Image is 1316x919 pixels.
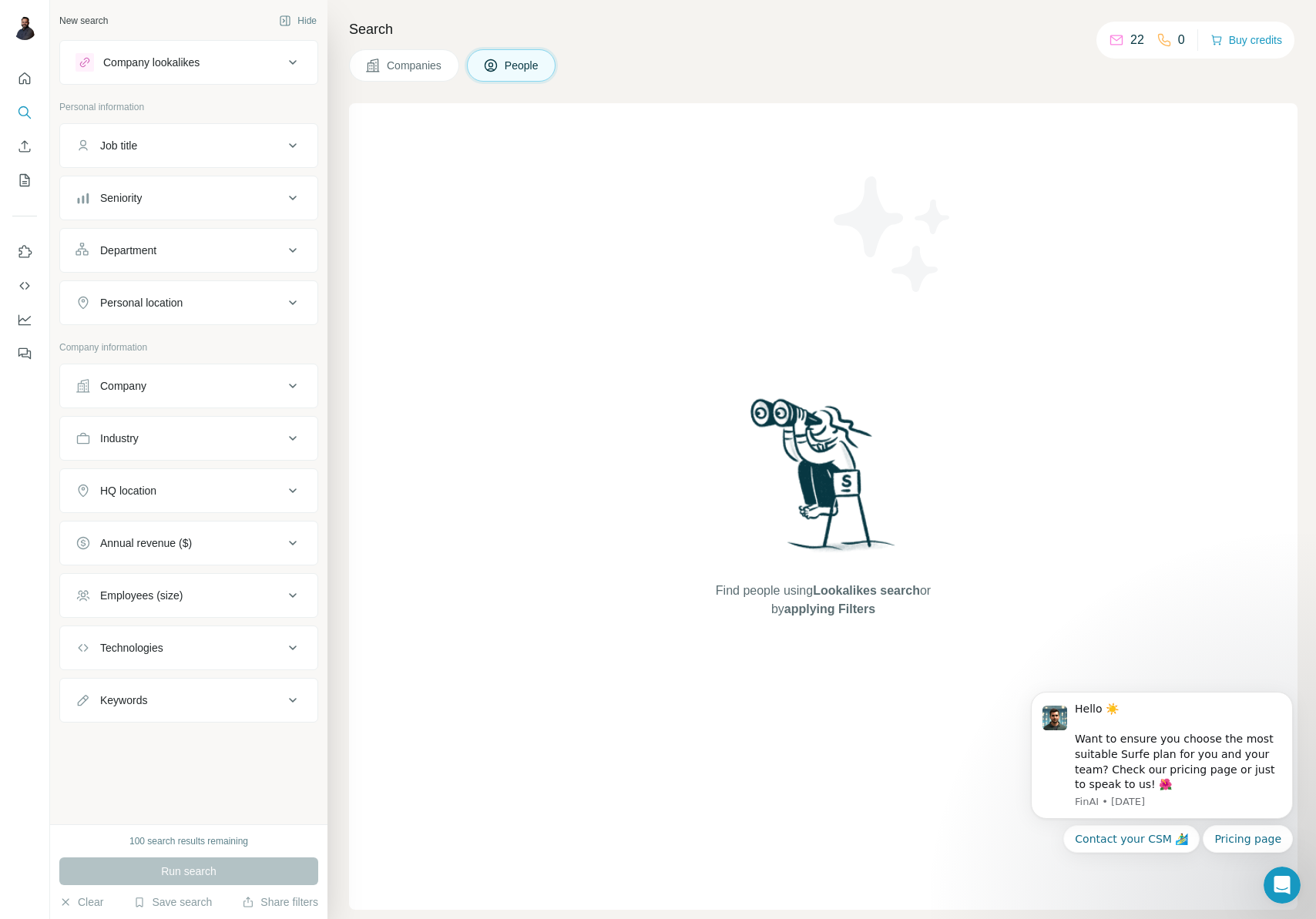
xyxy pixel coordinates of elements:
[100,431,139,446] div: Industry
[505,58,540,73] span: People
[133,894,212,910] button: Save search
[60,682,317,719] button: Keywords
[12,15,37,40] img: Avatar
[744,394,904,566] img: Surfe Illustration - Woman searching with binoculars
[60,629,317,666] button: Technologies
[129,834,248,848] div: 100 search results remaining
[60,179,317,216] button: Seniority
[100,640,163,656] div: Technologies
[387,58,443,73] span: Companies
[12,272,37,300] button: Use Surfe API
[59,894,103,910] button: Clear
[12,306,37,334] button: Dashboard
[12,340,37,367] button: Feedback
[59,14,108,28] div: New search
[60,127,317,164] button: Job title
[100,295,183,310] div: Personal location
[103,55,200,70] div: Company lookalikes
[813,584,920,597] span: Lookalikes search
[60,284,317,321] button: Personal location
[1210,29,1282,51] button: Buy credits
[60,420,317,457] button: Industry
[100,693,147,708] div: Keywords
[60,472,317,509] button: HQ location
[100,243,156,258] div: Department
[349,18,1298,40] h4: Search
[268,9,327,32] button: Hide
[100,483,156,498] div: HQ location
[12,166,37,194] button: My lists
[700,582,946,619] span: Find people using or by
[59,100,318,114] p: Personal information
[1178,31,1185,49] p: 0
[60,44,317,81] button: Company lookalikes
[12,132,37,160] button: Enrich CSV
[1008,641,1316,877] iframe: Intercom notifications message
[100,190,142,206] div: Seniority
[100,588,183,603] div: Employees (size)
[60,232,317,269] button: Department
[242,894,318,910] button: Share filters
[60,525,317,562] button: Annual revenue ($)
[1264,867,1301,904] iframe: Intercom live chat
[100,138,137,153] div: Job title
[100,378,146,394] div: Company
[12,238,37,266] button: Use Surfe on LinkedIn
[59,340,318,354] p: Company information
[12,65,37,92] button: Quick start
[60,577,317,614] button: Employees (size)
[784,602,875,615] span: applying Filters
[824,165,962,304] img: Surfe Illustration - Stars
[12,99,37,126] button: Search
[100,535,192,551] div: Annual revenue ($)
[60,367,317,404] button: Company
[1130,31,1144,49] p: 22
